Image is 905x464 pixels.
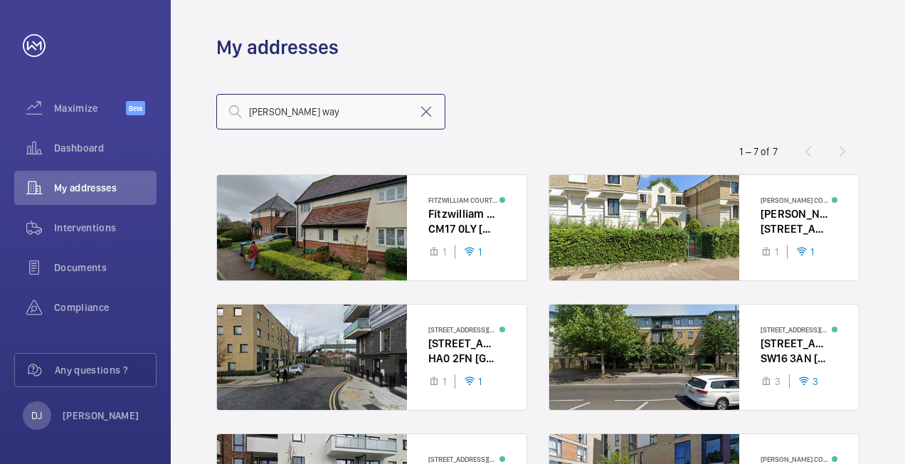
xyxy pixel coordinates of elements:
div: 1 – 7 of 7 [739,144,778,159]
h1: My addresses [216,34,339,60]
span: Beta [126,101,145,115]
span: My addresses [54,181,157,195]
span: Dashboard [54,141,157,155]
span: Maximize [54,101,126,115]
p: [PERSON_NAME] [63,408,139,423]
input: Search by address [216,94,445,130]
span: Documents [54,260,157,275]
span: Any questions ? [55,363,156,377]
span: Compliance [54,300,157,315]
span: Interventions [54,221,157,235]
p: DJ [31,408,42,423]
